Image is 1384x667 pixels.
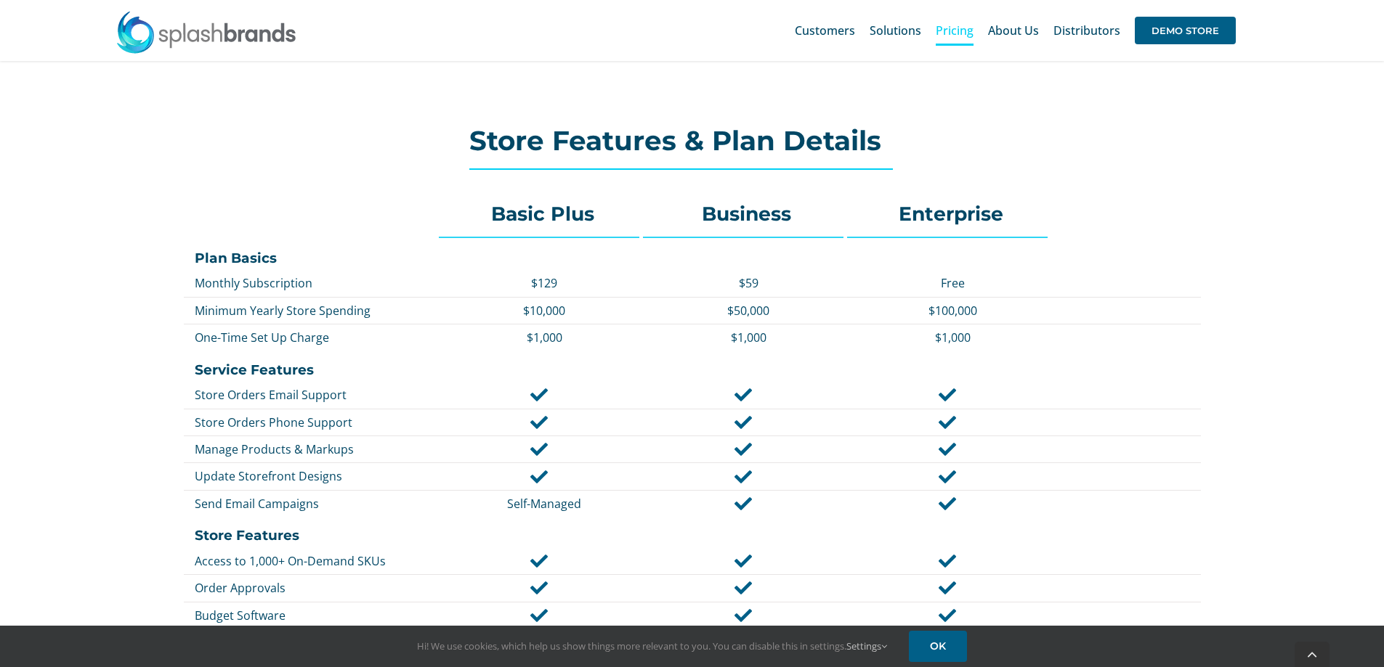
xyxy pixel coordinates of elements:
[858,275,1048,291] p: Free
[116,10,297,54] img: SplashBrands.com Logo
[469,126,915,155] h2: Store Features & Plan Details
[450,330,639,345] p: $1,000
[1135,17,1236,44] span: DEMO STORE
[858,303,1048,319] p: $100,000
[1053,25,1120,36] span: Distributors
[936,7,974,54] a: Pricing
[654,275,843,291] p: $59
[909,631,967,662] a: OK
[195,303,435,319] p: Minimum Yearly Store Spending
[1135,7,1236,54] a: DEMO STORE
[936,25,974,36] span: Pricing
[846,639,887,652] a: Settings
[195,496,435,512] p: Send Email Campaigns
[195,361,314,378] strong: Service Features
[795,7,855,54] a: Customers
[195,527,299,544] strong: Store Features
[450,303,639,319] p: $10,000
[795,7,1236,54] nav: Main Menu Sticky
[450,496,639,512] p: Self-Managed
[870,25,921,36] span: Solutions
[795,25,855,36] span: Customers
[195,330,435,345] p: One-Time Set Up Charge
[450,275,639,291] p: $129
[702,202,791,226] strong: Business
[654,303,843,319] p: $50,000
[195,250,277,266] strong: Plan Basics
[491,202,594,226] strong: Basic Plus
[195,441,435,457] p: Manage Products & Markups
[654,330,843,345] p: $1,000
[195,553,435,569] p: Access to 1,000+ On-Demand SKUs
[858,330,1048,345] p: $1,000
[417,639,887,652] span: Hi! We use cookies, which help us show things more relevant to you. You can disable this in setti...
[1053,7,1120,54] a: Distributors
[899,202,1003,226] strong: Enterprise
[988,25,1039,36] span: About Us
[195,387,435,403] p: Store Orders Email Support
[195,607,435,623] p: Budget Software
[195,468,435,484] p: Update Storefront Designs
[195,414,435,430] p: Store Orders Phone Support
[195,275,435,291] p: Monthly Subscription
[195,580,435,596] p: Order Approvals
